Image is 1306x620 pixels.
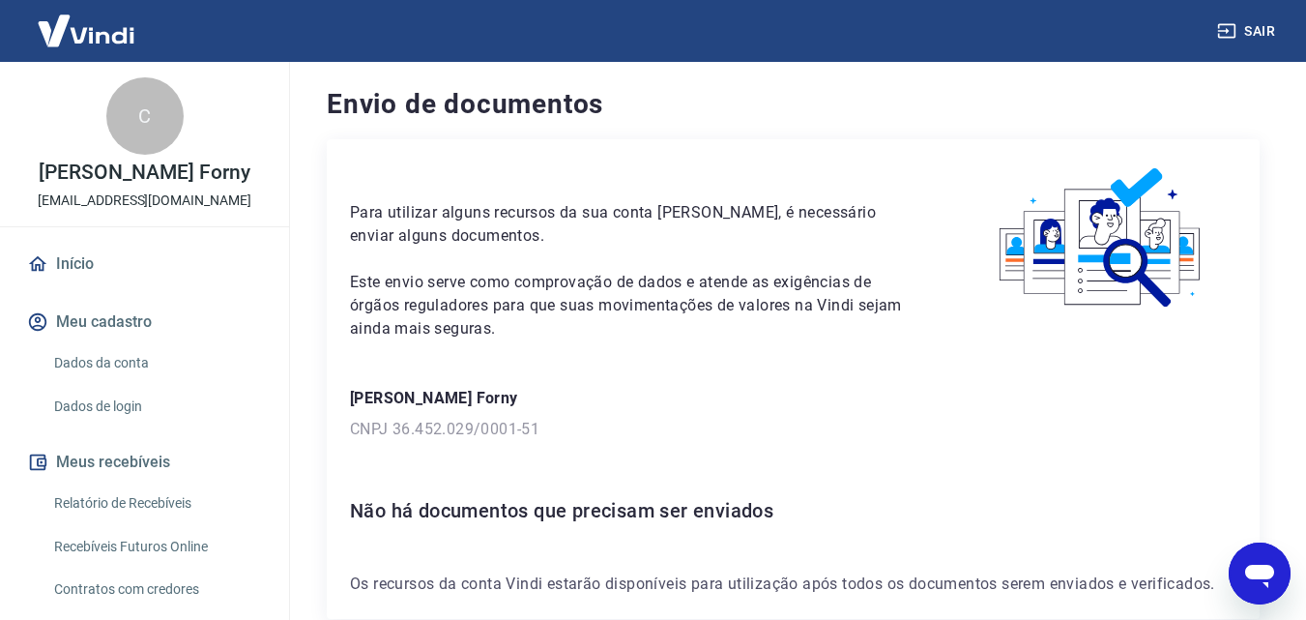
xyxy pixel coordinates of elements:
button: Meu cadastro [23,301,266,343]
h6: Não há documentos que precisam ser enviados [350,495,1236,526]
img: Vindi [23,1,149,60]
a: Relatório de Recebíveis [46,484,266,523]
p: Os recursos da conta Vindi estarão disponíveis para utilização após todos os documentos serem env... [350,573,1236,596]
a: Dados da conta [46,343,266,383]
a: Início [23,243,266,285]
p: [EMAIL_ADDRESS][DOMAIN_NAME] [38,191,251,211]
a: Contratos com credores [46,570,266,609]
button: Meus recebíveis [23,441,266,484]
p: [PERSON_NAME] Forny [350,387,1236,410]
div: C [106,77,184,155]
iframe: Botão para abrir a janela de mensagens [1229,543,1291,605]
a: Recebíveis Futuros Online [46,527,266,567]
p: Este envio serve como comprovação de dados e atende as exigências de órgãos reguladores para que ... [350,271,920,340]
button: Sair [1213,14,1283,49]
p: CNPJ 36.452.029/0001-51 [350,418,1236,441]
p: Para utilizar alguns recursos da sua conta [PERSON_NAME], é necessário enviar alguns documentos. [350,201,920,248]
img: waiting_documents.41d9841a9773e5fdf392cede4d13b617.svg [967,162,1236,314]
p: [PERSON_NAME] Forny [39,162,249,183]
h4: Envio de documentos [327,85,1260,124]
a: Dados de login [46,387,266,427]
